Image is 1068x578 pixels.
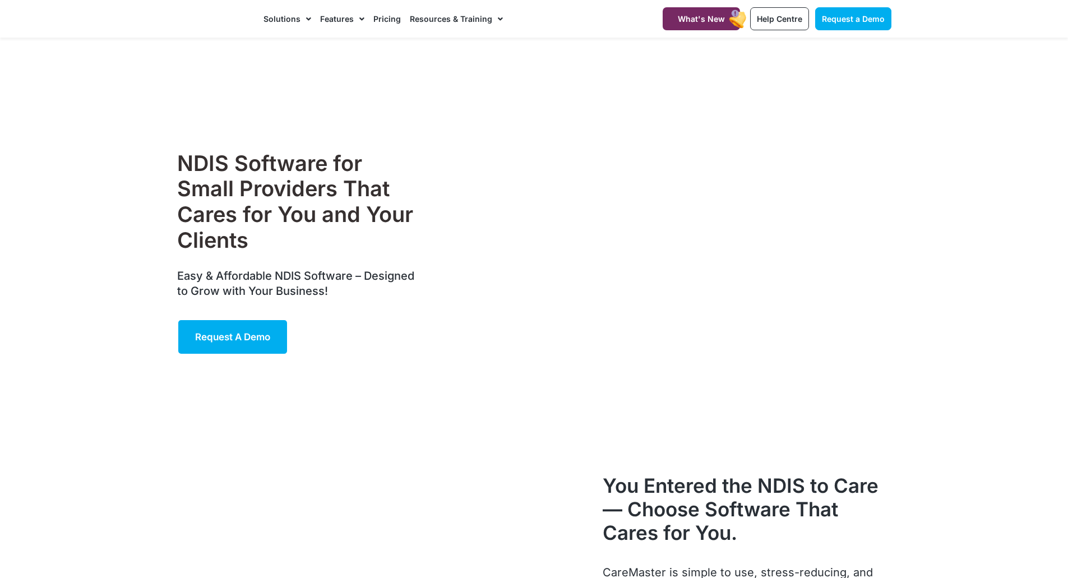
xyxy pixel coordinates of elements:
[678,14,725,24] span: What's New
[603,474,891,544] h2: You Entered the NDIS to Care— Choose Software That Cares for You.
[177,11,253,27] img: CareMaster Logo
[757,14,802,24] span: Help Centre
[195,331,270,343] span: Request a Demo
[177,319,288,355] a: Request a Demo
[177,269,414,298] span: Easy & Affordable NDIS Software – Designed to Grow with Your Business!
[663,7,740,30] a: What's New
[815,7,891,30] a: Request a Demo
[822,14,885,24] span: Request a Demo
[177,151,420,253] h1: NDIS Software for Small Providers That Cares for You and Your Clients
[750,7,809,30] a: Help Centre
